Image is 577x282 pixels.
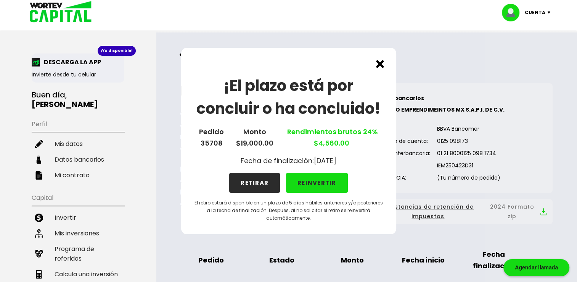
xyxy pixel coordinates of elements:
[503,259,569,276] div: Agendar llamada
[229,173,280,193] button: RETIRAR
[376,60,384,68] img: cross.ed5528e3.svg
[361,127,378,136] span: 24%
[525,7,545,18] p: Cuenta
[286,173,348,193] button: REINVERTIR
[285,127,378,148] a: Rendimientos brutos $4,560.00
[199,126,224,149] p: Pedido 35708
[193,74,384,120] h1: ¡El plazo está por concluir o ha concluido!
[193,199,384,222] p: El retiro estará disponible en un plazo de 5 días hábiles anteriores y/o posteriores a la fecha d...
[545,11,556,14] img: icon-down
[241,155,336,167] p: Fecha de finalización: [DATE]
[236,126,273,149] p: Monto $19,000.00
[502,4,525,21] img: profile-image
